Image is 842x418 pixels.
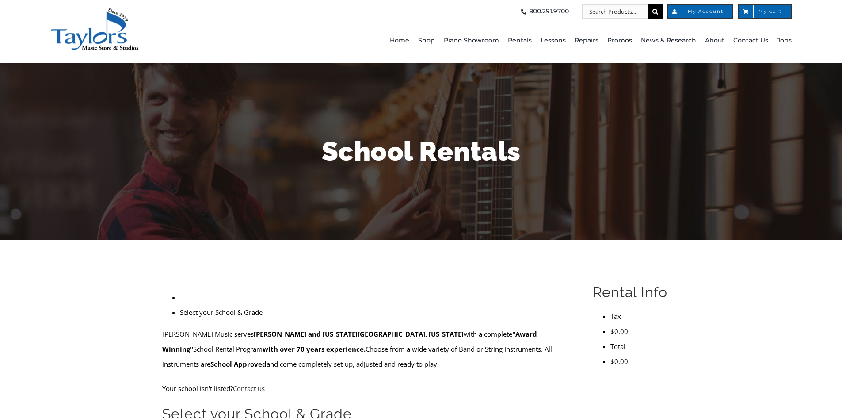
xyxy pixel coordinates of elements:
[733,34,768,48] span: Contact Us
[243,4,792,19] nav: Top Right
[418,34,435,48] span: Shop
[210,360,267,368] strong: School Approved
[390,34,409,48] span: Home
[575,19,598,63] a: Repairs
[575,34,598,48] span: Repairs
[180,305,572,320] li: Select your School & Grade
[508,34,532,48] span: Rentals
[677,9,724,14] span: My Account
[444,19,499,63] a: Piano Showroom
[593,283,680,302] h2: Rental Info
[508,19,532,63] a: Rentals
[641,19,696,63] a: News & Research
[607,19,632,63] a: Promos
[610,339,680,354] li: Total
[610,324,680,339] li: $0.00
[162,326,572,372] p: [PERSON_NAME] Music serves with a complete School Rental Program Choose from a wide variety of Ba...
[529,4,569,19] span: 800.291.9700
[610,309,680,324] li: Tax
[747,9,782,14] span: My Cart
[641,34,696,48] span: News & Research
[444,34,499,48] span: Piano Showroom
[390,19,409,63] a: Home
[667,4,733,19] a: My Account
[254,330,464,338] strong: [PERSON_NAME] and [US_STATE][GEOGRAPHIC_DATA], [US_STATE]
[163,133,680,170] h1: School Rentals
[50,7,139,15] a: taylors-music-store-west-chester
[263,345,366,353] strong: with over 70 years experience.
[777,19,792,63] a: Jobs
[733,19,768,63] a: Contact Us
[162,381,572,396] p: Your school isn't listed?
[418,19,435,63] a: Shop
[738,4,792,19] a: My Cart
[610,354,680,369] li: $0.00
[777,34,792,48] span: Jobs
[243,19,792,63] nav: Main Menu
[541,34,566,48] span: Lessons
[233,384,265,393] a: Contact us
[705,19,724,63] a: About
[518,4,569,19] a: 800.291.9700
[648,4,663,19] input: Search
[705,34,724,48] span: About
[582,4,648,19] input: Search Products...
[607,34,632,48] span: Promos
[541,19,566,63] a: Lessons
